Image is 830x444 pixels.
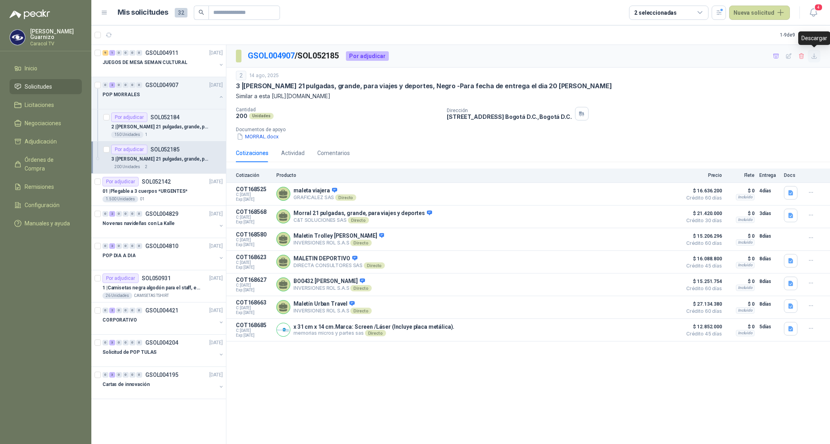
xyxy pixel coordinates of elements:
span: $ 27.134.380 [682,299,722,309]
a: Remisiones [10,179,82,194]
a: Configuración [10,198,82,213]
span: Inicio [25,64,37,73]
div: Directo [364,262,385,269]
div: 0 [102,82,108,88]
p: [DATE] [209,242,223,250]
div: Por adjudicar [111,145,147,154]
a: 0 2 0 0 0 0 GSOL004810[DATE] POP DIA A DIA [102,241,224,267]
p: CORPORATIVO [102,316,137,324]
p: CAMISETAS TSHIRT [134,293,169,299]
span: Exp: [DATE] [236,197,272,202]
div: 0 [136,340,142,345]
span: Exp: [DATE] [236,242,272,247]
a: Solicitudes [10,79,82,94]
p: $ 0 [727,322,755,332]
span: Negociaciones [25,119,61,128]
a: Manuales y ayuda [10,216,82,231]
a: Inicio [10,61,82,76]
div: 0 [102,372,108,378]
span: $ 21.420.000 [682,209,722,218]
div: Por adjudicar [111,112,147,122]
div: 0 [129,211,135,217]
p: Maletín Urban Travel [293,301,372,308]
p: 8 días [759,254,779,264]
a: 9 1 0 0 0 0 GSOL004911[DATE] JUEGOS DE MESA SEMAN CULTURAL [102,48,224,74]
div: 0 [129,308,135,313]
span: 32 [175,8,187,17]
span: Crédito 30 días [682,218,722,223]
button: MORRAL.docx [236,132,280,141]
span: Manuales y ayuda [25,219,70,228]
p: [PERSON_NAME] Guarnizo [30,29,82,40]
div: 0 [116,50,122,56]
p: COT168627 [236,277,272,283]
a: Por adjudicarSOL050931[DATE] 1 |Camisetas negra algodón para el staff, estampadas en espalda y fr... [91,270,226,302]
div: 1.500 Unidades [102,196,138,202]
span: Adjudicación [25,137,57,146]
div: 0 [102,211,108,217]
div: Incluido [736,239,755,246]
p: Morral 21 pulgadas, grande, para viajes y deportes [293,210,432,217]
p: memorias micros y partes sas [293,330,454,336]
p: INVERSIONES ROL S.A.S [293,285,372,291]
p: INVERSIONES ROL S.A.S [293,308,372,314]
div: Incluido [736,194,755,200]
p: [STREET_ADDRESS] Bogotá D.C. , Bogotá D.C. [447,113,571,120]
span: 4 [814,4,823,11]
div: 3 [109,372,115,378]
div: 0 [129,243,135,249]
p: 1 [145,132,147,138]
div: 0 [123,372,129,378]
div: Por adjudicar [102,177,139,186]
div: 0 [129,50,135,56]
a: 0 3 0 0 0 0 GSOL004204[DATE] Solicitud de POP TULAS [102,338,224,363]
a: GSOL004907 [248,51,295,60]
p: MALETIN DEPORTIVO [293,255,385,262]
div: Unidades [249,113,274,119]
div: 0 [129,82,135,88]
div: 0 [123,340,129,345]
a: Por adjudicarSOL052142[DATE] 01 |Plegable a 3 cuerpos *URGENTES*1.500 Unidades01 [91,174,226,206]
p: GSOL004810 [145,243,178,249]
p: DIRECTA CONSULTORES SAS [293,262,385,269]
div: Incluido [736,262,755,268]
div: Directo [348,217,369,223]
a: 0 2 0 0 0 0 GSOL004829[DATE] Novenas navideñas con La Kalle [102,209,224,235]
div: 0 [136,211,142,217]
p: GSOL004421 [145,308,178,313]
p: 3 | [PERSON_NAME] 21 pulgadas, grande, para viajes y deportes, Negro -Para fecha de entrega el di... [111,155,210,163]
p: 3 días [759,209,779,218]
div: 0 [102,243,108,249]
div: 0 [136,50,142,56]
div: 0 [136,308,142,313]
span: Solicitudes [25,82,52,91]
span: Exp: [DATE] [236,310,272,315]
p: COT168685 [236,322,272,328]
div: Por adjudicar [102,273,139,283]
a: Adjudicación [10,134,82,149]
p: maleta viajera [293,187,356,194]
p: Solicitud de POP TULAS [102,349,156,356]
div: 0 [116,243,122,249]
span: Exp: [DATE] [236,333,272,338]
span: Crédito 60 días [682,196,722,200]
p: Caracol TV [30,41,82,46]
span: $ 15.251.754 [682,277,722,286]
p: [DATE] [209,275,223,282]
p: 8 días [759,231,779,241]
div: 2 seleccionadas [634,8,677,17]
p: 2 | [PERSON_NAME] 21 pulgadas, grande, para viajes y deportes, Negro -Para fecha de entrega el di... [111,123,210,131]
p: POP DIA A DIA [102,252,135,260]
div: 2 [109,308,115,313]
div: 0 [129,372,135,378]
p: [DATE] [209,371,223,379]
p: [DATE] [209,210,223,218]
div: Directo [350,240,371,246]
div: 200 Unidades [111,164,143,170]
div: 0 [129,340,135,345]
span: C: [DATE] [236,283,272,288]
div: 0 [136,82,142,88]
p: / SOL052185 [248,50,340,62]
p: GSOL004829 [145,211,178,217]
div: 1 - 9 de 9 [780,29,820,41]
